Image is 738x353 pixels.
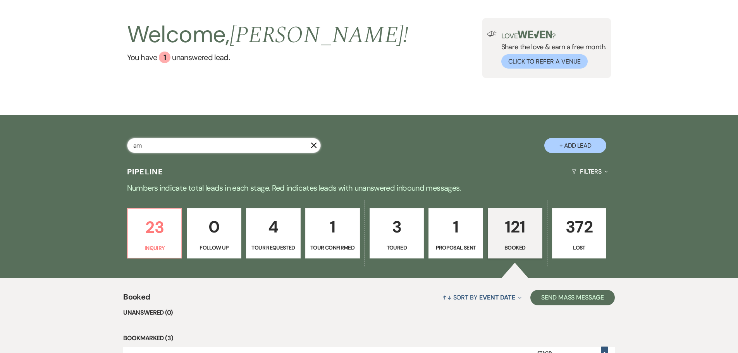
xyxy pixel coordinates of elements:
[310,214,355,240] p: 1
[557,243,602,252] p: Lost
[310,243,355,252] p: Tour Confirmed
[501,54,588,69] button: Click to Refer a Venue
[518,31,552,38] img: weven-logo-green.svg
[442,293,452,301] span: ↑↓
[127,138,321,153] input: Search by name, event date, email address or phone number
[127,18,409,52] h2: Welcome,
[434,214,478,240] p: 1
[488,208,542,258] a: 121Booked
[305,208,360,258] a: 1Tour Confirmed
[123,308,615,318] li: Unanswered (0)
[428,208,483,258] a: 1Proposal Sent
[375,214,419,240] p: 3
[192,214,236,240] p: 0
[127,52,409,63] a: You have 1 unanswered lead.
[230,17,409,53] span: [PERSON_NAME] !
[434,243,478,252] p: Proposal Sent
[493,214,537,240] p: 121
[544,138,606,153] button: + Add Lead
[251,214,296,240] p: 4
[251,243,296,252] p: Tour Requested
[123,333,615,343] li: Bookmarked (3)
[375,243,419,252] p: Toured
[127,208,182,258] a: 23Inquiry
[370,208,424,258] a: 3Toured
[187,208,241,258] a: 0Follow Up
[479,293,515,301] span: Event Date
[90,182,648,194] p: Numbers indicate total leads in each stage. Red indicates leads with unanswered inbound messages.
[569,161,611,182] button: Filters
[487,31,497,37] img: loud-speaker-illustration.svg
[159,52,170,63] div: 1
[132,244,177,252] p: Inquiry
[501,31,607,40] p: Love ?
[132,214,177,240] p: 23
[493,243,537,252] p: Booked
[246,208,301,258] a: 4Tour Requested
[530,290,615,305] button: Send Mass Message
[439,287,525,308] button: Sort By Event Date
[123,291,150,308] span: Booked
[497,31,607,69] div: Share the love & earn a free month.
[127,166,163,177] h3: Pipeline
[557,214,602,240] p: 372
[192,243,236,252] p: Follow Up
[552,208,607,258] a: 372Lost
